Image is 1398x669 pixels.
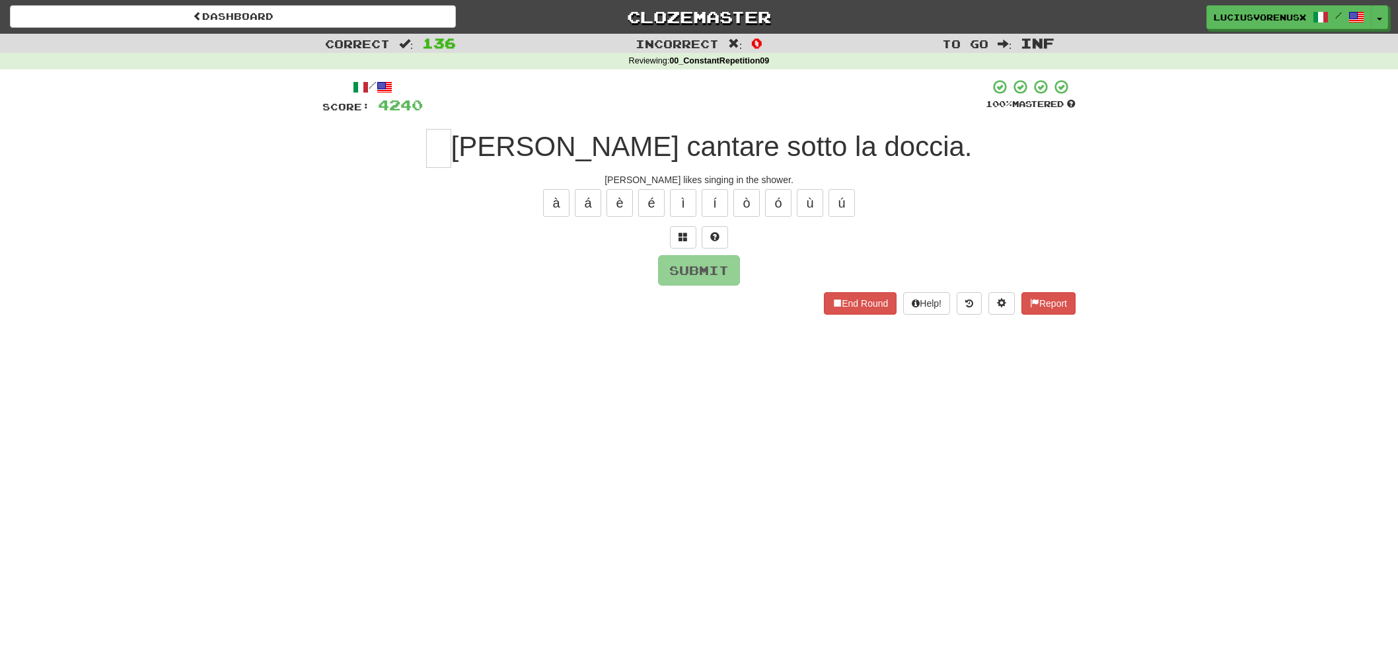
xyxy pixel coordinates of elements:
span: Correct [325,37,390,50]
button: ú [828,189,855,217]
div: [PERSON_NAME] likes singing in the shower. [322,173,1076,186]
button: í [702,189,728,217]
span: To go [942,37,988,50]
button: End Round [824,292,897,315]
button: Single letter hint - you only get 1 per sentence and score half the points! alt+h [702,226,728,249]
span: 0 [751,35,762,51]
button: à [543,189,570,217]
span: Inf [1021,35,1054,51]
a: Dashboard [10,5,456,28]
span: [PERSON_NAME] cantare sotto la doccia. [451,131,973,162]
button: Help! [903,292,950,315]
span: / [1335,11,1342,20]
span: : [728,38,743,50]
span: 136 [422,35,456,51]
button: Switch sentence to multiple choice alt+p [670,226,696,249]
button: ó [765,189,791,217]
a: Clozemaster [476,5,922,28]
button: á [575,189,601,217]
button: è [607,189,633,217]
button: Report [1021,292,1076,315]
button: Round history (alt+y) [957,292,982,315]
div: Mastered [986,98,1076,110]
span: 100 % [986,98,1012,109]
span: LuciusVorenusX [1214,11,1306,23]
span: : [998,38,1012,50]
button: Submit [658,255,740,286]
span: 4240 [378,97,423,113]
strong: 00_ConstantRepetition09 [669,56,769,65]
button: ì [670,189,696,217]
button: ò [733,189,760,217]
a: LuciusVorenusX / [1206,5,1372,29]
span: : [399,38,414,50]
span: Score: [322,101,370,112]
button: é [638,189,665,217]
button: ù [797,189,823,217]
span: Incorrect [636,37,719,50]
div: / [322,79,423,95]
